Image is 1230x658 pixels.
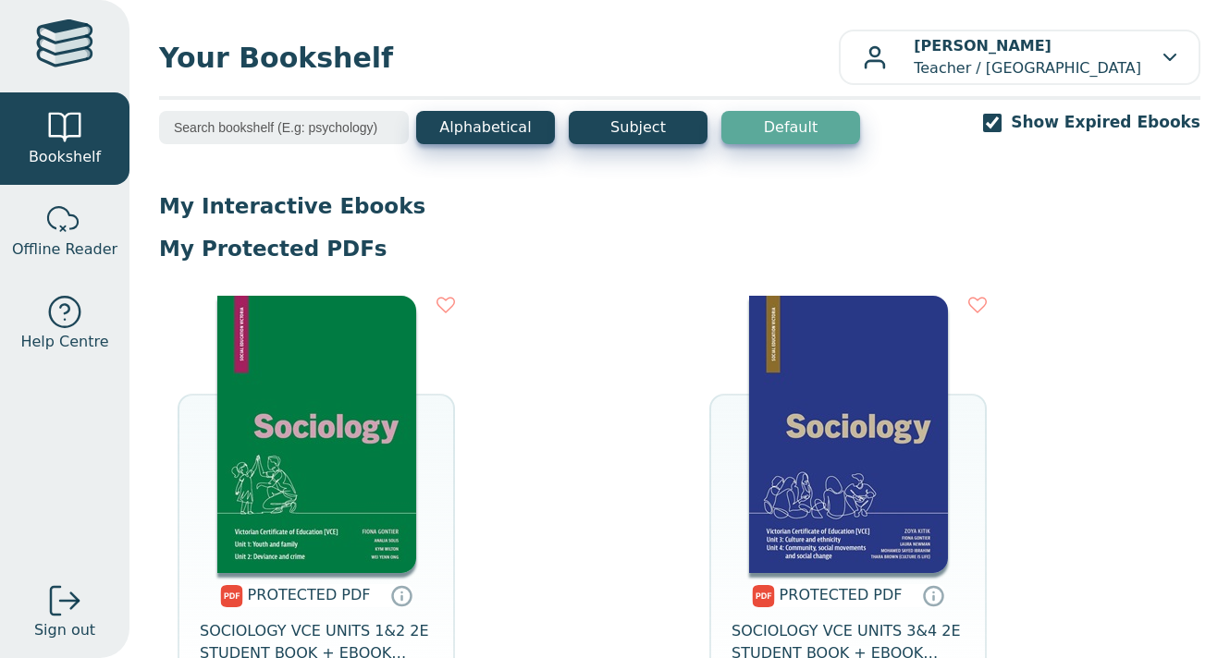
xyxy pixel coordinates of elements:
span: PROTECTED PDF [248,586,371,603]
span: Offline Reader [12,238,117,261]
b: [PERSON_NAME] [914,37,1052,55]
span: Help Centre [20,331,108,353]
span: Your Bookshelf [159,37,839,79]
input: Search bookshelf (E.g: psychology) [159,111,409,144]
img: pdf.svg [752,585,775,607]
p: Teacher / [GEOGRAPHIC_DATA] [914,35,1141,79]
button: Default [721,111,860,144]
p: My Protected PDFs [159,235,1200,262]
img: ce318479-d3e9-4a32-a24a-0d1f8db2ee86.jpg [217,296,416,573]
button: Subject [569,111,707,144]
label: Show Expired Ebooks [1011,111,1200,134]
span: Sign out [34,619,95,641]
p: My Interactive Ebooks [159,192,1200,220]
span: Bookshelf [29,146,101,168]
img: 5bda90e2-9632-4ad1-b11a-e3040a626439.jpg [749,296,948,573]
a: Protected PDFs cannot be printed, copied or shared. They can be accessed online through Education... [922,584,944,606]
button: Alphabetical [416,111,555,144]
img: pdf.svg [220,585,243,607]
button: [PERSON_NAME]Teacher / [GEOGRAPHIC_DATA] [839,30,1200,85]
a: Protected PDFs cannot be printed, copied or shared. They can be accessed online through Education... [390,584,412,606]
span: PROTECTED PDF [780,586,903,603]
